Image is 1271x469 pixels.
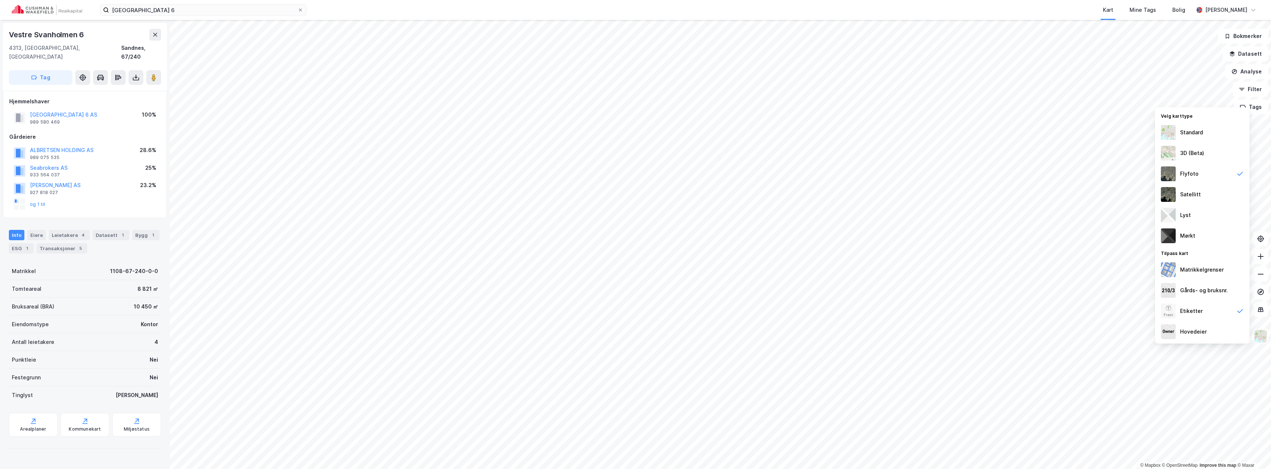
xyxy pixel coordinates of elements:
div: Standard [1180,128,1203,137]
div: 989 075 535 [30,155,59,161]
div: 3D (Beta) [1180,149,1204,158]
img: nCdM7BzjoCAAAAAElFTkSuQmCC [1161,228,1176,243]
div: Kart [1103,6,1113,14]
div: Festegrunn [12,373,41,382]
div: Tinglyst [12,391,33,400]
div: 1 [119,231,126,239]
div: 10 450 ㎡ [134,302,158,311]
div: Sandnes, 67/240 [121,44,161,61]
div: Flyfoto [1180,169,1199,178]
div: Punktleie [12,355,36,364]
img: Z [1161,166,1176,181]
div: Gårdeiere [9,132,161,141]
div: Lyst [1180,211,1191,220]
div: Bruksareal (BRA) [12,302,54,311]
button: Bokmerker [1218,29,1268,44]
img: Z [1254,329,1268,343]
div: 5 [77,245,84,252]
div: 4 [154,338,158,346]
div: [PERSON_NAME] [116,391,158,400]
button: Analyse [1225,64,1268,79]
div: Eiendomstype [12,320,49,329]
a: OpenStreetMap [1162,463,1198,468]
div: Satellitt [1180,190,1201,199]
div: 4313, [GEOGRAPHIC_DATA], [GEOGRAPHIC_DATA] [9,44,121,61]
div: Datasett [93,230,129,240]
div: Bolig [1172,6,1185,14]
div: ESG [9,243,34,254]
div: 8 821 ㎡ [137,284,158,293]
img: Z [1161,146,1176,161]
div: Hjemmelshaver [9,97,161,106]
button: Tags [1234,100,1268,114]
div: 1108-67-240-0-0 [110,267,158,276]
div: Antall leietakere [12,338,54,346]
div: 1 [149,231,157,239]
div: 989 580 469 [30,119,60,125]
div: Arealplaner [20,426,46,432]
div: 28.6% [140,146,156,155]
a: Improve this map [1200,463,1236,468]
div: Eiere [27,230,46,240]
div: 23.2% [140,181,156,190]
div: Tomteareal [12,284,41,293]
div: Transaksjoner [37,243,87,254]
img: majorOwner.b5e170eddb5c04bfeeff.jpeg [1161,324,1176,339]
div: Etiketter [1180,307,1203,315]
div: Velg karttype [1155,109,1250,122]
img: cushman-wakefield-realkapital-logo.202ea83816669bd177139c58696a8fa1.svg [12,5,82,15]
img: 9k= [1161,187,1176,202]
div: 1 [23,245,31,252]
div: 4 [79,231,87,239]
div: Matrikkel [12,267,36,276]
div: Leietakere [49,230,90,240]
input: Søk på adresse, matrikkel, gårdeiere, leietakere eller personer [109,4,297,15]
button: Tag [9,70,72,85]
div: 933 564 037 [30,172,60,178]
div: Matrikkelgrenser [1180,265,1224,274]
div: Kontrollprogram for chat [1234,434,1271,469]
div: Tilpass kart [1155,246,1250,259]
img: Z [1161,304,1176,318]
div: [PERSON_NAME] [1205,6,1247,14]
img: luj3wr1y2y3+OchiMxRmMxRlscgabnMEmZ7DJGWxyBpucwSZnsMkZbHIGm5zBJmewyRlscgabnMEmZ7DJGWxyBpucwSZnsMkZ... [1161,208,1176,223]
a: Mapbox [1140,463,1161,468]
div: Nei [150,373,158,382]
div: 25% [145,163,156,172]
div: Mine Tags [1129,6,1156,14]
div: 100% [142,110,156,119]
div: Kontor [141,320,158,329]
div: Nei [150,355,158,364]
iframe: Chat Widget [1234,434,1271,469]
div: Bygg [132,230,160,240]
div: Miljøstatus [124,426,150,432]
div: Hovedeier [1180,327,1207,336]
div: Gårds- og bruksnr. [1180,286,1228,295]
button: Datasett [1223,46,1268,61]
img: Z [1161,125,1176,140]
img: cadastreBorders.cfe08de4b5ddd52a10de.jpeg [1161,262,1176,277]
div: Kommunekart [69,426,101,432]
div: Vestre Svanholmen 6 [9,29,85,41]
div: Info [9,230,24,240]
div: 927 818 027 [30,190,58,196]
img: cadastreKeys.547ab17ec502f5a4ef2b.jpeg [1161,283,1176,298]
button: Filter [1233,82,1268,97]
div: Mørkt [1180,231,1195,240]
